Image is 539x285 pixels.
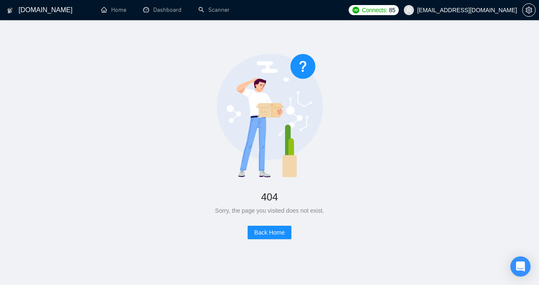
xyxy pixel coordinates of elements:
div: Open Intercom Messenger [510,256,531,277]
img: logo [7,4,13,17]
button: Back Home [248,226,291,239]
span: Back Home [254,228,285,237]
a: dashboardDashboard [143,6,181,13]
div: 404 [27,188,512,206]
a: homeHome [101,6,126,13]
span: Connects: [362,5,387,15]
button: setting [522,3,536,17]
div: Sorry, the page you visited does not exist. [27,206,512,215]
img: upwork-logo.png [352,7,359,13]
a: searchScanner [198,6,229,13]
span: user [406,7,412,13]
span: 85 [389,5,395,15]
a: setting [522,7,536,13]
